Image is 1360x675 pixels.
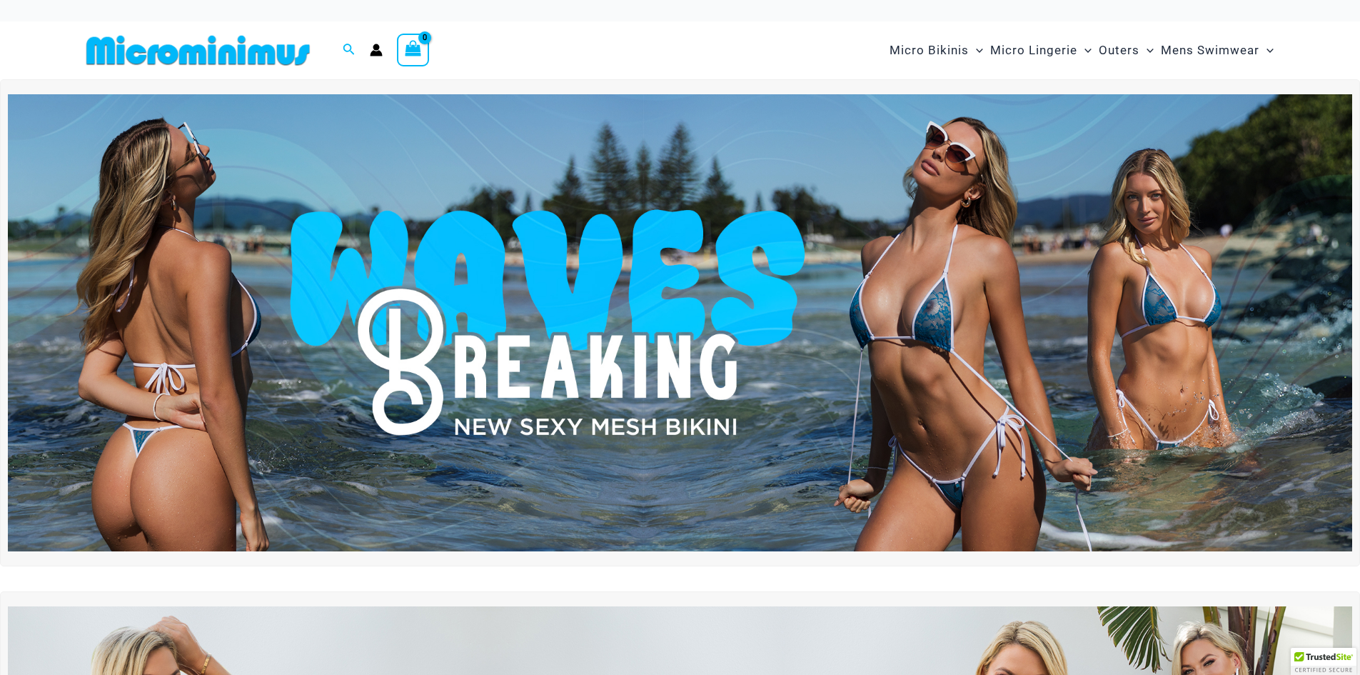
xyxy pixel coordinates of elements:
[1259,32,1274,69] span: Menu Toggle
[1095,29,1157,72] a: OutersMenu ToggleMenu Toggle
[884,26,1280,74] nav: Site Navigation
[81,34,316,66] img: MM SHOP LOGO FLAT
[969,32,983,69] span: Menu Toggle
[1099,32,1139,69] span: Outers
[397,34,430,66] a: View Shopping Cart, empty
[886,29,987,72] a: Micro BikinisMenu ToggleMenu Toggle
[1291,648,1356,675] div: TrustedSite Certified
[343,41,356,59] a: Search icon link
[1077,32,1092,69] span: Menu Toggle
[1139,32,1154,69] span: Menu Toggle
[370,44,383,56] a: Account icon link
[1161,32,1259,69] span: Mens Swimwear
[990,32,1077,69] span: Micro Lingerie
[8,94,1352,551] img: Waves Breaking Ocean Bikini Pack
[890,32,969,69] span: Micro Bikinis
[987,29,1095,72] a: Micro LingerieMenu ToggleMenu Toggle
[1157,29,1277,72] a: Mens SwimwearMenu ToggleMenu Toggle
